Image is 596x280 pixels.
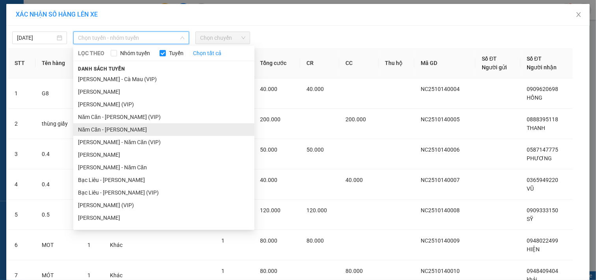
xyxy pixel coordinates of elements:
[73,224,254,237] li: [PERSON_NAME] - Hộ Phòng
[527,246,540,252] span: HIỆN
[73,174,254,186] li: Bạc Liêu - [PERSON_NAME]
[527,86,558,92] span: 0909620698
[35,48,81,78] th: Tên hàng
[180,35,185,40] span: down
[527,177,558,183] span: 0365949220
[576,11,582,18] span: close
[421,86,460,92] span: NC2510140004
[527,64,557,70] span: Người nhận
[345,268,363,274] span: 80.000
[117,49,153,57] span: Nhóm tuyến
[87,242,91,248] span: 1
[345,177,363,183] span: 40.000
[339,48,379,78] th: CC
[260,268,277,274] span: 80.000
[200,32,245,44] span: Chọn chuyến
[35,169,81,200] td: 0.4
[414,48,475,78] th: Mã GD
[306,86,324,92] span: 40.000
[482,64,507,70] span: Người gửi
[17,33,55,42] input: 14/10/2025
[260,237,277,244] span: 80.000
[421,268,460,274] span: NC2510140010
[254,48,300,78] th: Tổng cước
[16,11,98,18] span: XÁC NHẬN SỐ HÀNG LÊN XE
[260,207,280,213] span: 120.000
[35,230,81,260] td: MOT
[35,139,81,169] td: 0.4
[306,146,324,153] span: 50.000
[300,48,340,78] th: CR
[10,10,49,49] img: logo.jpg
[306,237,324,244] span: 80.000
[74,19,329,29] li: 26 Phó Cơ Điều, Phường 12
[527,185,534,192] span: VŨ
[8,78,35,109] td: 1
[527,146,558,153] span: 0587147775
[166,49,187,57] span: Tuyến
[35,200,81,230] td: 0.5
[73,65,130,72] span: Danh sách tuyến
[73,211,254,224] li: [PERSON_NAME]
[421,177,460,183] span: NC2510140007
[10,57,109,70] b: GỬI : Trạm Năm Căn
[345,116,366,122] span: 200.000
[87,272,91,278] span: 1
[221,268,225,274] span: 1
[421,116,460,122] span: NC2510140005
[73,199,254,211] li: [PERSON_NAME] (VIP)
[482,56,497,62] span: Số ĐT
[421,237,460,244] span: NC2510140009
[379,48,414,78] th: Thu hộ
[74,29,329,39] li: Hotline: 02839552959
[73,136,254,148] li: [PERSON_NAME] - Năm Căn (VIP)
[73,123,254,136] li: Năm Căn - [PERSON_NAME]
[8,109,35,139] td: 2
[78,32,184,44] span: Chọn tuyến - nhóm tuyến
[73,98,254,111] li: [PERSON_NAME] (VIP)
[260,177,277,183] span: 40.000
[35,78,81,109] td: G8
[421,146,460,153] span: NC2510140006
[8,48,35,78] th: STT
[104,230,134,260] td: Khác
[527,237,558,244] span: 0948022499
[73,73,254,85] li: [PERSON_NAME] - Cà Mau (VIP)
[527,268,558,274] span: 0948409404
[260,86,277,92] span: 40.000
[35,109,81,139] td: thùng giấy
[260,116,280,122] span: 200.000
[73,85,254,98] li: [PERSON_NAME]
[73,148,254,161] li: [PERSON_NAME]
[73,161,254,174] li: [PERSON_NAME] - Năm Căn
[221,237,225,244] span: 1
[527,116,558,122] span: 0888395118
[8,230,35,260] td: 6
[527,207,558,213] span: 0909333150
[78,49,104,57] span: LỌC THEO
[568,4,590,26] button: Close
[527,155,552,161] span: PHƯƠNG
[73,186,254,199] li: Bạc Liêu - [PERSON_NAME] (VIP)
[421,207,460,213] span: NC2510140008
[193,49,221,57] a: Chọn tất cả
[260,146,277,153] span: 50.000
[527,56,542,62] span: Số ĐT
[527,125,545,131] span: THANH
[527,95,542,101] span: HỒNG
[8,200,35,230] td: 5
[527,216,533,222] span: SỸ
[8,169,35,200] td: 4
[8,139,35,169] td: 3
[73,111,254,123] li: Năm Căn - [PERSON_NAME] (VIP)
[306,207,327,213] span: 120.000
